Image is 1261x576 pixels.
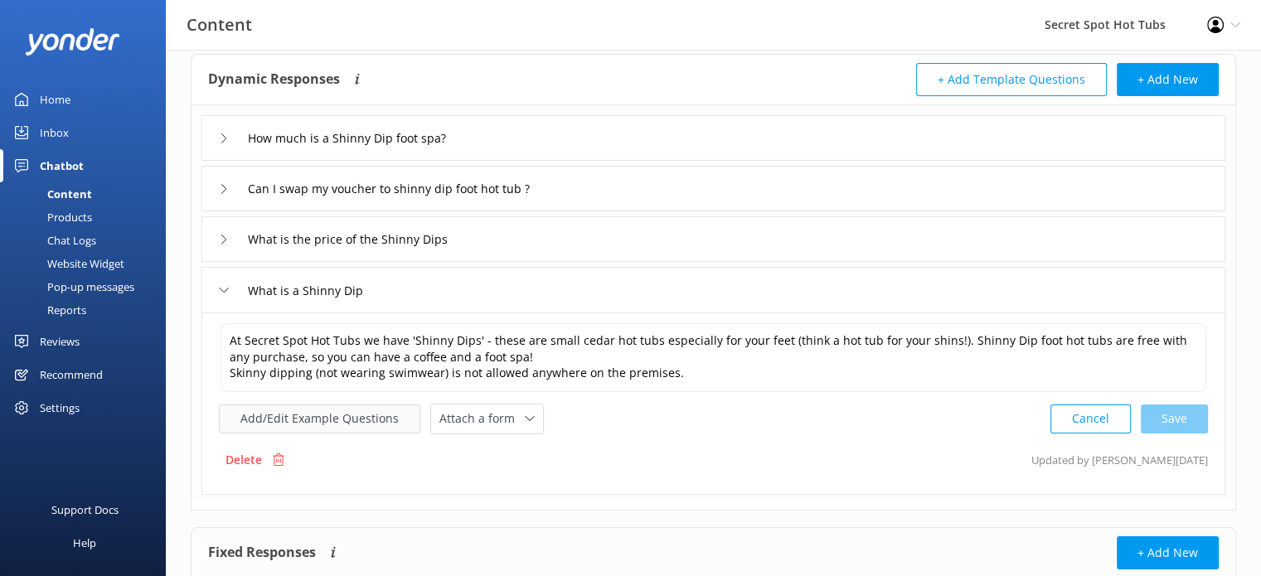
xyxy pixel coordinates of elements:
[221,323,1206,392] textarea: At Secret Spot Hot Tubs we have 'Shinny Dips' - these are small cedar hot tubs especially for you...
[1117,536,1219,569] button: + Add New
[10,206,166,229] a: Products
[1050,404,1131,433] button: Cancel
[40,83,70,116] div: Home
[40,116,69,149] div: Inbox
[10,275,166,298] a: Pop-up messages
[10,206,92,229] div: Products
[10,229,96,252] div: Chat Logs
[226,451,262,469] p: Delete
[439,409,525,428] span: Attach a form
[10,275,134,298] div: Pop-up messages
[187,12,252,38] h3: Content
[73,526,96,559] div: Help
[1031,444,1208,476] p: Updated by [PERSON_NAME] [DATE]
[10,298,86,322] div: Reports
[1117,63,1219,96] button: + Add New
[10,298,166,322] a: Reports
[51,493,119,526] div: Support Docs
[40,325,80,358] div: Reviews
[10,252,166,275] a: Website Widget
[40,149,84,182] div: Chatbot
[40,358,103,391] div: Recommend
[219,404,420,433] button: Add/Edit Example Questions
[10,252,124,275] div: Website Widget
[208,63,340,96] h4: Dynamic Responses
[916,63,1107,96] button: + Add Template Questions
[10,229,166,252] a: Chat Logs
[25,28,120,56] img: yonder-white-logo.png
[208,536,316,569] h4: Fixed Responses
[10,182,92,206] div: Content
[10,182,166,206] a: Content
[40,391,80,424] div: Settings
